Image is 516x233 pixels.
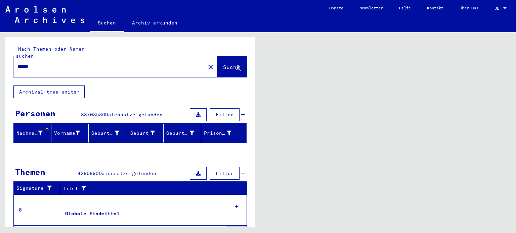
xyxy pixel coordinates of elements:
div: Geburt‏ [129,130,155,137]
span: Filter [216,112,234,118]
div: Geburtsname [91,130,119,137]
span: DE [494,6,502,11]
span: Filter [216,170,234,176]
mat-header-cell: Geburt‏ [126,124,164,142]
div: Nachname [16,128,51,138]
mat-header-cell: Geburtsdatum [164,124,201,142]
div: Prisoner # [204,128,240,138]
a: Suchen [90,15,124,32]
div: 350 [226,226,247,232]
div: Vorname [54,130,80,137]
mat-icon: close [207,63,215,71]
button: Filter [210,167,240,180]
mat-header-cell: Prisoner # [201,124,247,142]
td: 0 [14,194,60,225]
div: Titel [63,185,233,192]
div: Geburt‏ [129,128,164,138]
div: Geburtsname [91,128,128,138]
button: Filter [210,108,240,121]
span: Datensätze gefunden [105,112,163,118]
a: Archiv erkunden [124,15,185,31]
button: Suche [217,56,247,77]
mat-header-cell: Geburtsname [89,124,126,142]
mat-label: Nach Themen oder Namen suchen [16,46,85,59]
div: Signature [16,183,61,194]
button: Clear [204,60,217,73]
div: Titel [63,183,240,194]
div: Themen [15,166,45,178]
span: 4285890 [78,170,99,176]
mat-header-cell: Vorname [51,124,89,142]
div: Prisoner # [204,130,232,137]
div: Geburtsdatum [166,128,203,138]
div: Signature [16,185,55,192]
span: 33708586 [81,112,105,118]
mat-header-cell: Nachname [14,124,51,142]
div: Nachname [16,130,43,137]
div: Geburtsdatum [166,130,194,137]
button: Archival tree units [13,85,85,98]
span: Suche [223,64,240,70]
div: Globale Findmittel [65,210,120,217]
span: Datensätze gefunden [99,170,156,176]
img: Arolsen_neg.svg [5,6,84,23]
div: Vorname [54,128,89,138]
div: Personen [15,107,55,119]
